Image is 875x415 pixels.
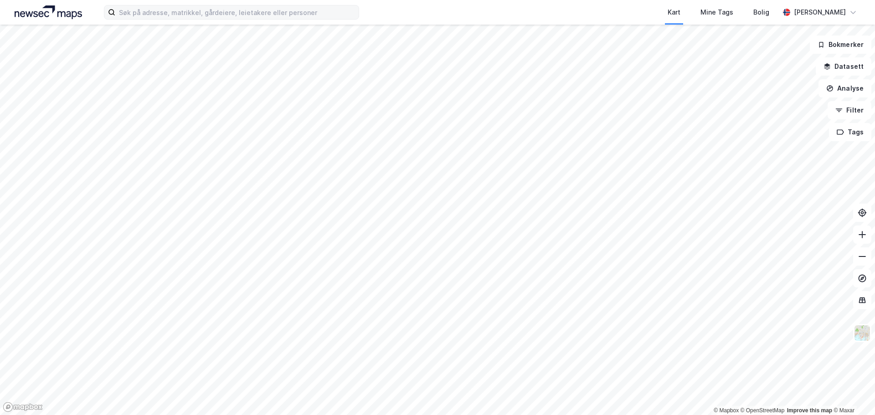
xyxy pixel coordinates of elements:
button: Bokmerker [810,36,871,54]
button: Analyse [818,79,871,97]
div: [PERSON_NAME] [794,7,846,18]
div: Bolig [753,7,769,18]
div: Kart [668,7,680,18]
a: Improve this map [787,407,832,414]
iframe: Chat Widget [829,371,875,415]
div: Mine Tags [700,7,733,18]
a: Mapbox [714,407,739,414]
img: Z [854,324,871,342]
a: OpenStreetMap [741,407,785,414]
a: Mapbox homepage [3,402,43,412]
button: Filter [828,101,871,119]
input: Søk på adresse, matrikkel, gårdeiere, leietakere eller personer [115,5,359,19]
img: logo.a4113a55bc3d86da70a041830d287a7e.svg [15,5,82,19]
button: Datasett [816,57,871,76]
button: Tags [829,123,871,141]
